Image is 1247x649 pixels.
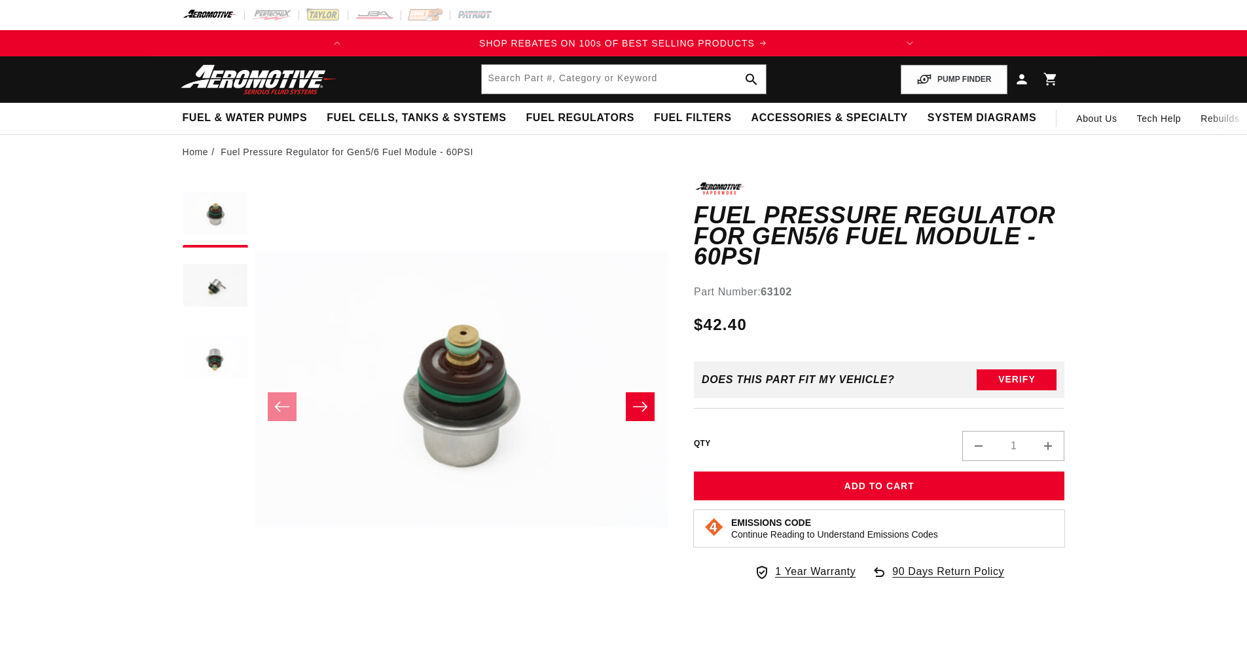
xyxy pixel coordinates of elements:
label: QTY [694,438,711,449]
button: Slide left [268,392,297,421]
a: 1 Year Warranty [754,563,856,580]
div: Does This part fit My vehicle? [702,374,895,386]
strong: Emissions Code [731,517,811,528]
button: Translation missing: en.sections.announcements.next_announcement [897,30,923,56]
button: Translation missing: en.sections.announcements.previous_announcement [324,30,350,56]
span: 90 Days Return Policy [892,563,1004,593]
a: Home [183,145,209,159]
summary: Fuel Cells, Tanks & Systems [317,103,516,134]
button: Verify [977,369,1057,390]
span: System Diagrams [928,111,1036,125]
button: Load image 3 in gallery view [183,326,248,392]
a: About Us [1066,103,1127,134]
span: $42.40 [694,313,747,337]
summary: Tech Help [1127,103,1191,134]
nav: breadcrumbs [183,145,1065,159]
li: Fuel Pressure Regulator for Gen5/6 Fuel Module - 60PSI [221,145,473,159]
summary: Fuel Regulators [516,103,643,134]
span: Accessories & Specialty [751,111,908,125]
span: Rebuilds [1201,111,1239,126]
div: Part Number: [694,284,1065,301]
span: 1 Year Warranty [775,563,856,580]
img: Emissions code [704,517,725,538]
summary: Accessories & Specialty [742,103,918,134]
button: Slide right [626,392,655,421]
button: Add to Cart [694,472,1065,501]
span: About Us [1076,113,1117,124]
span: Fuel Regulators [526,111,634,125]
summary: Fuel & Water Pumps [173,103,317,134]
input: Search by Part Number, Category or Keyword [482,65,766,94]
p: Continue Reading to Understand Emissions Codes [731,528,938,540]
summary: System Diagrams [918,103,1046,134]
div: 1 of 2 [350,36,896,50]
span: SHOP REBATES ON 100s OF BEST SELLING PRODUCTS [479,38,755,48]
strong: 63102 [761,286,792,297]
a: SHOP REBATES ON 100s OF BEST SELLING PRODUCTS [350,36,896,50]
h1: Fuel Pressure Regulator for Gen5/6 Fuel Module - 60PSI [694,205,1065,267]
div: Announcement [350,36,896,50]
slideshow-component: Translation missing: en.sections.announcements.announcement_bar [150,30,1098,56]
button: search button [737,65,766,94]
button: PUMP FINDER [901,65,1007,94]
button: Load image 1 in gallery view [183,182,248,248]
button: Emissions CodeContinue Reading to Understand Emissions Codes [731,517,938,540]
span: Fuel Filters [654,111,732,125]
button: Load image 2 in gallery view [183,254,248,320]
summary: Fuel Filters [644,103,742,134]
span: Tech Help [1137,111,1182,126]
span: Fuel & Water Pumps [183,111,308,125]
a: 90 Days Return Policy [871,563,1004,593]
img: Aeromotive [177,64,341,95]
media-gallery: Gallery Viewer [183,182,668,631]
span: Fuel Cells, Tanks & Systems [327,111,506,125]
